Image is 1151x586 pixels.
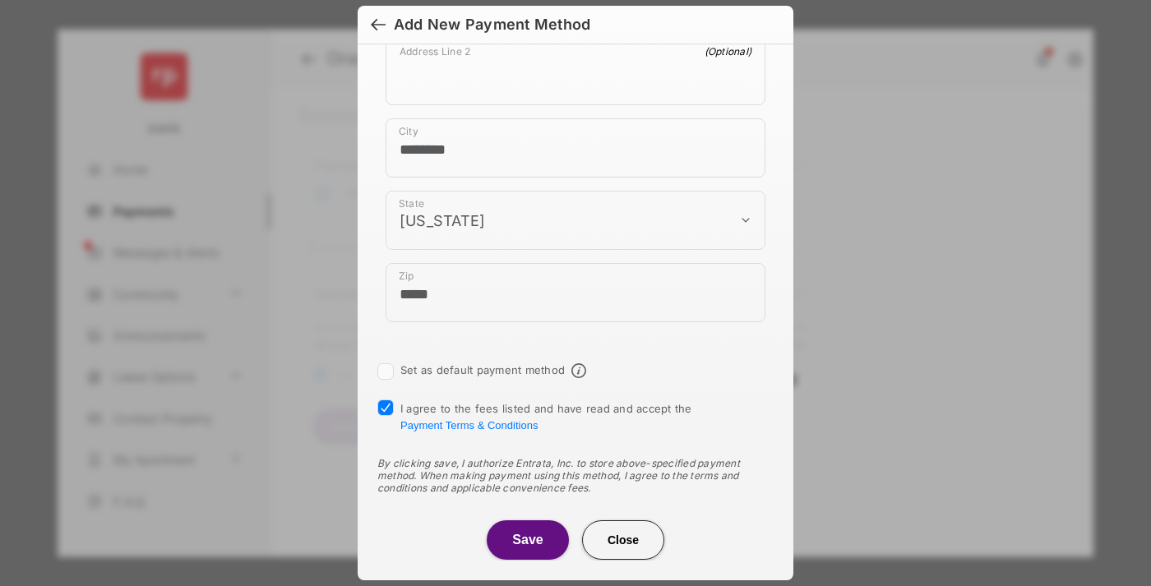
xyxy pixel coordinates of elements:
div: By clicking save, I authorize Entrata, Inc. to store above-specified payment method. When making ... [377,457,774,494]
button: Close [582,520,664,560]
div: Add New Payment Method [394,16,590,34]
div: payment_method_screening[postal_addresses][administrativeArea] [386,191,765,250]
button: I agree to the fees listed and have read and accept the [400,419,538,431]
div: payment_method_screening[postal_addresses][postalCode] [386,263,765,322]
span: Default payment method info [571,363,586,378]
span: I agree to the fees listed and have read and accept the [400,402,692,431]
div: payment_method_screening[postal_addresses][locality] [386,118,765,178]
label: Set as default payment method [400,363,565,376]
div: payment_method_screening[postal_addresses][addressLine2] [386,38,765,105]
button: Save [487,520,569,560]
